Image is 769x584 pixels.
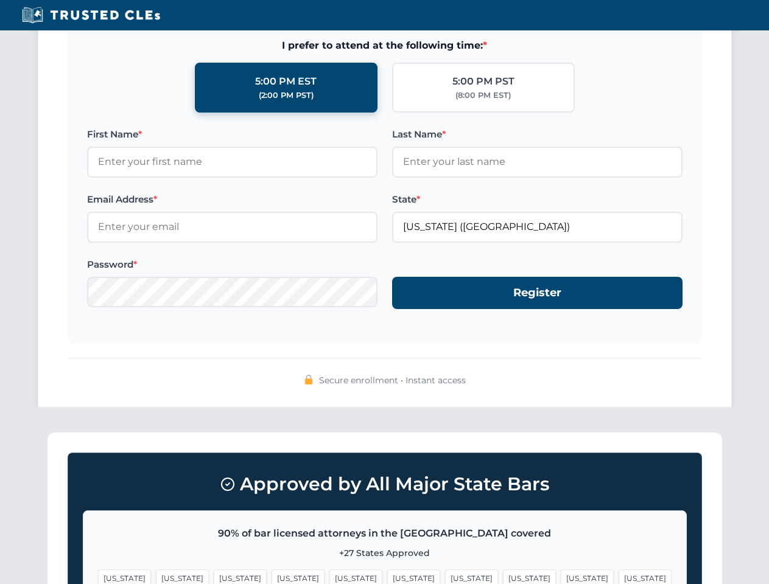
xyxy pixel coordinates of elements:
[319,374,466,387] span: Secure enrollment • Instant access
[455,89,511,102] div: (8:00 PM EST)
[304,375,314,384] img: 🔒
[87,257,377,272] label: Password
[392,192,683,207] label: State
[392,212,683,242] input: Florida (FL)
[87,127,377,142] label: First Name
[83,468,687,501] h3: Approved by All Major State Bars
[18,6,164,24] img: Trusted CLEs
[98,526,672,541] p: 90% of bar licensed attorneys in the [GEOGRAPHIC_DATA] covered
[392,277,683,309] button: Register
[87,212,377,242] input: Enter your email
[259,89,314,102] div: (2:00 PM PST)
[87,147,377,177] input: Enter your first name
[392,147,683,177] input: Enter your last name
[452,74,514,89] div: 5:00 PM PST
[392,127,683,142] label: Last Name
[255,74,317,89] div: 5:00 PM EST
[98,546,672,560] p: +27 States Approved
[87,192,377,207] label: Email Address
[87,38,683,54] span: I prefer to attend at the following time:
